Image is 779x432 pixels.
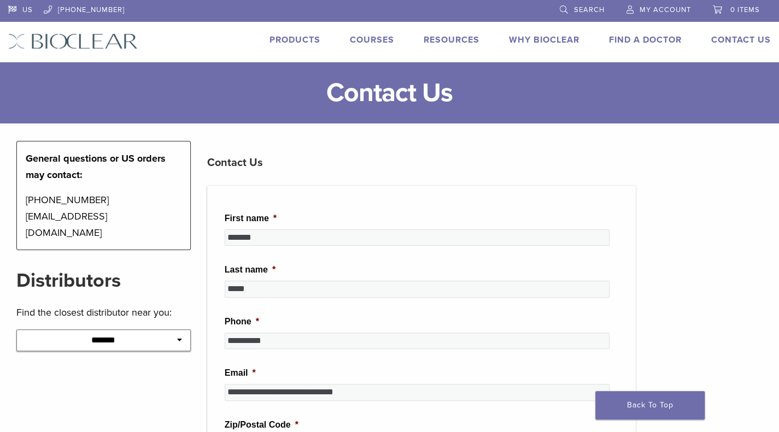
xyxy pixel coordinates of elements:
span: Search [574,5,605,14]
a: Why Bioclear [509,34,579,45]
a: Resources [424,34,479,45]
span: My Account [640,5,691,14]
a: Products [270,34,320,45]
img: Bioclear [8,33,138,49]
p: [PHONE_NUMBER] [EMAIL_ADDRESS][DOMAIN_NAME] [26,192,181,241]
h2: Distributors [16,268,191,294]
span: 0 items [730,5,760,14]
label: First name [225,213,277,224]
label: Last name [225,264,276,276]
a: Contact Us [711,34,771,45]
a: Back To Top [595,391,705,419]
label: Phone [225,316,259,328]
p: Find the closest distributor near you: [16,304,191,321]
label: Zip/Postal Code [225,419,298,431]
a: Courses [350,34,394,45]
a: Find A Doctor [609,34,682,45]
h3: Contact Us [207,150,636,176]
label: Email [225,368,256,379]
strong: General questions or US orders may contact: [26,152,166,181]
